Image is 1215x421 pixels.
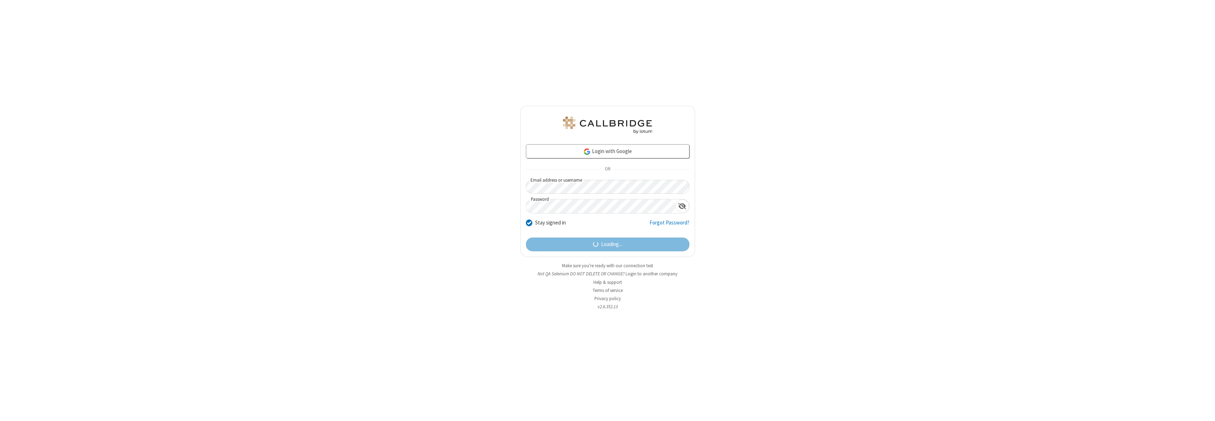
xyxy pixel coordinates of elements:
[626,270,677,277] button: Login to another company
[520,303,695,310] li: v2.6.352.13
[594,296,621,302] a: Privacy policy
[593,279,622,285] a: Help & support
[562,263,653,269] a: Make sure you're ready with our connection test
[593,287,623,293] a: Terms of service
[675,199,689,212] div: Show password
[520,270,695,277] li: Not QA Selenium DO NOT DELETE OR CHANGE?
[526,180,689,194] input: Email address or username
[601,240,622,248] span: Loading...
[526,238,689,252] button: Loading...
[650,219,689,232] a: Forgot Password?
[1197,403,1210,416] iframe: Chat
[535,219,566,227] label: Stay signed in
[526,144,689,158] a: Login with Google
[526,199,675,213] input: Password
[602,164,613,174] span: OR
[583,148,591,156] img: google-icon.png
[562,117,653,134] img: QA Selenium DO NOT DELETE OR CHANGE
